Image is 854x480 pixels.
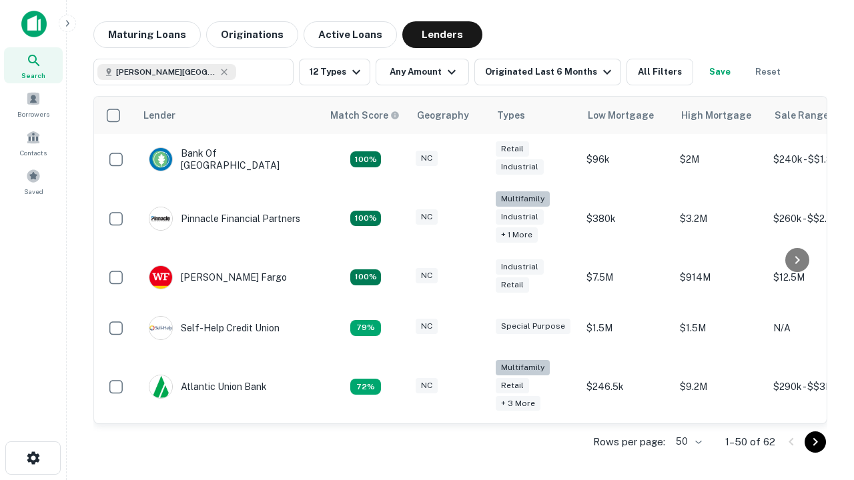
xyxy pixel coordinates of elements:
div: Lender [143,107,175,123]
div: NC [416,319,438,334]
td: $7.5M [580,252,673,303]
button: Originations [206,21,298,48]
th: Lender [135,97,322,134]
div: Industrial [496,259,544,275]
div: Matching Properties: 11, hasApolloMatch: undefined [350,320,381,336]
div: Industrial [496,159,544,175]
div: Matching Properties: 15, hasApolloMatch: undefined [350,269,381,285]
td: $3.3M [673,420,767,471]
span: Search [21,70,45,81]
td: $2M [673,134,767,185]
th: Capitalize uses an advanced AI algorithm to match your search with the best lender. The match sco... [322,97,409,134]
a: Borrowers [4,86,63,122]
p: 1–50 of 62 [725,434,775,450]
a: Search [4,47,63,83]
div: + 1 more [496,227,538,243]
div: Low Mortgage [588,107,654,123]
td: $9.2M [673,353,767,421]
img: picture [149,266,172,289]
div: + 3 more [496,396,540,411]
div: Industrial [496,209,544,225]
td: $380k [580,185,673,252]
td: $914M [673,252,767,303]
button: Active Loans [304,21,397,48]
button: Go to next page [805,431,826,453]
th: Geography [409,97,489,134]
img: capitalize-icon.png [21,11,47,37]
div: Matching Properties: 14, hasApolloMatch: undefined [350,151,381,167]
div: Types [497,107,525,123]
button: 12 Types [299,59,370,85]
button: Any Amount [376,59,469,85]
td: $200k [580,420,673,471]
div: Self-help Credit Union [149,316,280,340]
div: Multifamily [496,360,550,375]
button: All Filters [626,59,693,85]
th: Types [489,97,580,134]
div: Retail [496,141,529,157]
div: Retail [496,277,529,293]
button: Reset [747,59,789,85]
td: $3.2M [673,185,767,252]
div: Sale Range [775,107,829,123]
div: Pinnacle Financial Partners [149,207,300,231]
div: NC [416,151,438,166]
iframe: Chat Widget [787,331,854,395]
div: Multifamily [496,191,550,207]
span: Contacts [20,147,47,158]
span: Saved [24,186,43,197]
a: Saved [4,163,63,199]
div: NC [416,268,438,283]
img: picture [149,207,172,230]
button: Maturing Loans [93,21,201,48]
div: Capitalize uses an advanced AI algorithm to match your search with the best lender. The match sco... [330,108,400,123]
div: Geography [417,107,469,123]
button: Save your search to get updates of matches that match your search criteria. [699,59,741,85]
div: Retail [496,378,529,393]
div: High Mortgage [681,107,751,123]
th: High Mortgage [673,97,767,134]
div: Matching Properties: 25, hasApolloMatch: undefined [350,211,381,227]
td: $1.5M [673,303,767,353]
div: [PERSON_NAME] Fargo [149,265,287,289]
div: NC [416,378,438,393]
td: $96k [580,134,673,185]
div: NC [416,209,438,225]
div: Matching Properties: 10, hasApolloMatch: undefined [350,379,381,395]
div: 50 [671,432,704,451]
th: Low Mortgage [580,97,673,134]
td: $1.5M [580,303,673,353]
button: Originated Last 6 Months [474,59,621,85]
a: Contacts [4,125,63,161]
img: picture [149,375,172,398]
td: $246.5k [580,353,673,421]
img: picture [149,148,172,171]
div: Originated Last 6 Months [485,64,615,80]
div: Bank Of [GEOGRAPHIC_DATA] [149,147,309,171]
button: Lenders [402,21,482,48]
span: [PERSON_NAME][GEOGRAPHIC_DATA], [GEOGRAPHIC_DATA] [116,66,216,78]
img: picture [149,317,172,339]
div: Special Purpose [496,319,570,334]
span: Borrowers [17,109,49,119]
h6: Match Score [330,108,397,123]
div: Atlantic Union Bank [149,375,267,399]
p: Rows per page: [593,434,665,450]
